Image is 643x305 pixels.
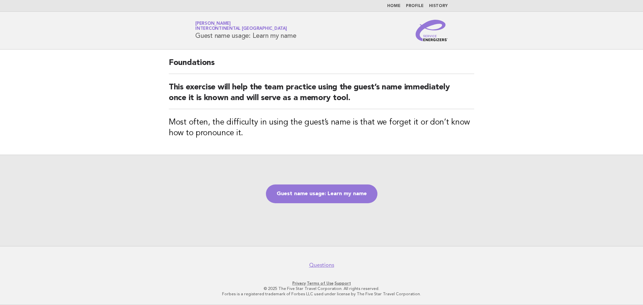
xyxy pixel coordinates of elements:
[416,20,448,41] img: Service Energizers
[309,262,334,269] a: Questions
[117,281,526,286] p: · ·
[117,291,526,297] p: Forbes is a registered trademark of Forbes LLC used under license by The Five Star Travel Corpora...
[169,117,474,139] h3: Most often, the difficulty in using the guest’s name is that we forget it or don’t know how to pr...
[195,21,287,31] a: [PERSON_NAME]InterContinental [GEOGRAPHIC_DATA]
[266,184,377,203] a: Guest name usage: Learn my name
[429,4,448,8] a: History
[335,281,351,286] a: Support
[307,281,334,286] a: Terms of Use
[117,286,526,291] p: © 2025 The Five Star Travel Corporation. All rights reserved.
[169,58,474,74] h2: Foundations
[195,27,287,31] span: InterContinental [GEOGRAPHIC_DATA]
[387,4,401,8] a: Home
[169,82,474,109] h2: This exercise will help the team practice using the guest’s name immediately once it is known and...
[195,22,296,39] h1: Guest name usage: Learn my name
[292,281,306,286] a: Privacy
[406,4,424,8] a: Profile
